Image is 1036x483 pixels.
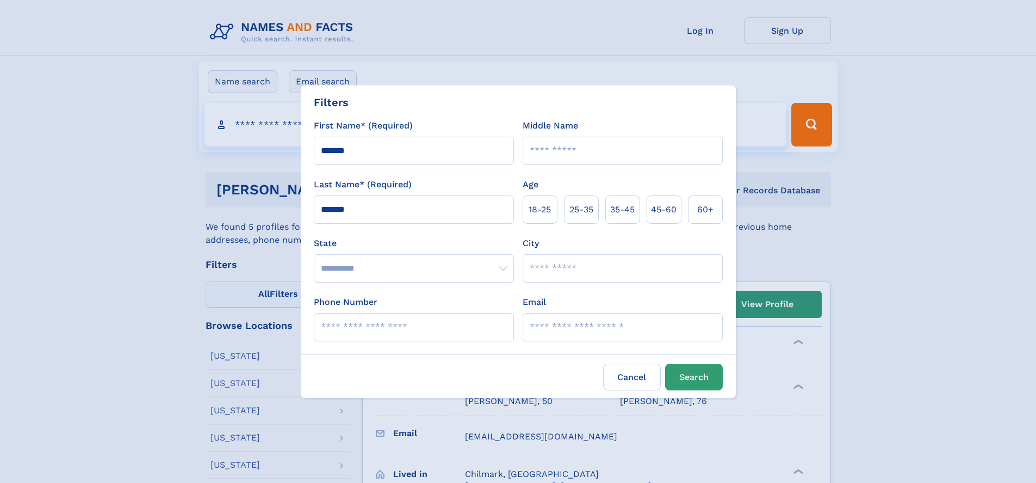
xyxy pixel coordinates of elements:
[697,203,714,216] span: 60+
[523,119,578,132] label: Middle Name
[314,296,377,309] label: Phone Number
[523,296,546,309] label: Email
[523,237,539,250] label: City
[665,364,723,390] button: Search
[651,203,677,216] span: 45‑60
[569,203,593,216] span: 25‑35
[314,119,413,132] label: First Name* (Required)
[610,203,635,216] span: 35‑45
[314,237,514,250] label: State
[314,178,412,191] label: Last Name* (Required)
[523,178,538,191] label: Age
[603,364,661,390] label: Cancel
[529,203,551,216] span: 18‑25
[314,94,349,111] div: Filters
